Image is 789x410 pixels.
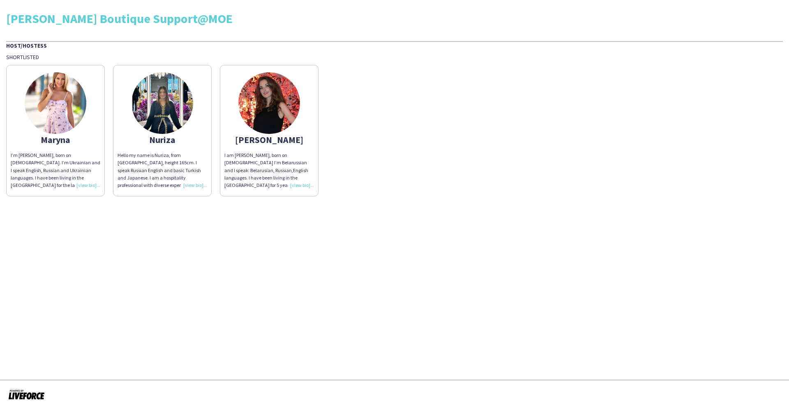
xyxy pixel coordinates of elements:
[238,72,300,134] img: thumb-6266e77a7fcb8.jpeg
[6,12,783,25] div: [PERSON_NAME] Boutique Support@MOE
[118,136,207,143] div: Nuriza
[25,72,86,134] img: thumb-15981702475f422487dd98f.jpeg
[6,53,783,61] div: Shortlisted
[8,389,45,400] img: Powered by Liveforce
[224,152,314,189] div: I am [PERSON_NAME], born on [DEMOGRAPHIC_DATA] I’m Belarussian and I speak: Belarusian, Russian,E...
[11,136,100,143] div: Maryna
[11,152,100,240] span: I’m [PERSON_NAME], born on [DEMOGRAPHIC_DATA]. I’m Ukrainian and I speak English, Russian and Ukr...
[6,41,783,49] div: Host/Hostess
[131,72,193,134] img: thumb-662663ac8a79d.png
[118,152,207,189] div: Hello my name is Nuriza, from [GEOGRAPHIC_DATA], height 165cm. I speak Russian English and basic ...
[224,136,314,143] div: [PERSON_NAME]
